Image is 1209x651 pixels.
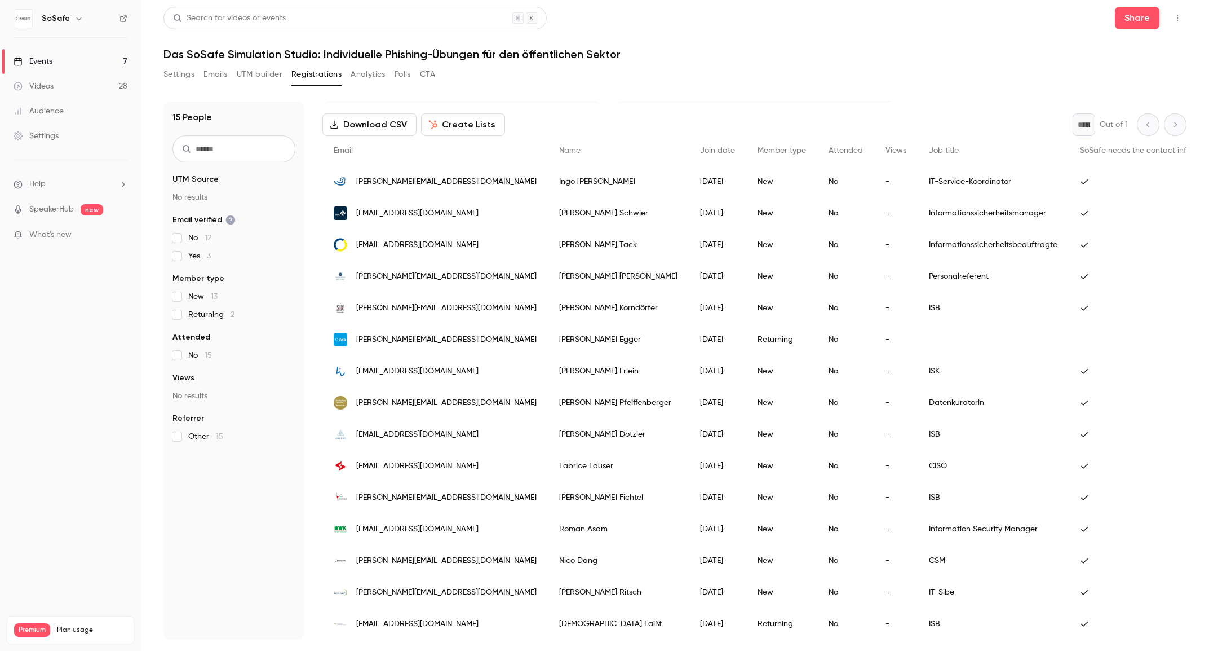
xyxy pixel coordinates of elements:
div: ISB [918,419,1069,450]
span: 13 [211,293,218,301]
span: [EMAIL_ADDRESS][DOMAIN_NAME] [356,429,479,441]
div: No [817,324,874,355]
div: [DATE] [689,513,746,545]
span: Join date [700,147,735,155]
div: - [874,292,918,324]
span: [EMAIL_ADDRESS][DOMAIN_NAME] [356,239,479,251]
span: 12 [205,234,211,242]
span: New [188,291,218,302]
div: ISK [918,355,1069,387]
span: No [188,232,211,244]
div: New [746,577,817,608]
div: [DATE] [689,292,746,324]
span: What's new [29,229,72,241]
button: UTM builder [237,65,282,83]
div: [PERSON_NAME] Fichtel [548,482,689,513]
div: Personalreferent [918,261,1069,292]
img: suec.de [334,301,347,315]
div: [DATE] [689,166,746,197]
button: CTA [420,65,435,83]
div: Fabrice Fauser [548,450,689,482]
span: UTM Source [172,174,219,185]
span: [EMAIL_ADDRESS][DOMAIN_NAME] [356,618,479,630]
div: Informationssicherheitsbeauftragte [918,229,1069,261]
div: IT-Service-Koordinator [918,166,1069,197]
img: wwk.de [334,522,347,536]
div: - [874,482,918,513]
div: [PERSON_NAME] Erlein [548,355,689,387]
div: New [746,166,817,197]
img: landesmuseum.de [334,396,347,410]
div: New [746,482,817,513]
img: wiesloch.de [334,364,347,378]
div: No [817,197,874,229]
div: Datenkuratorin [918,387,1069,419]
img: bezirkskliniken-mfr.de [334,491,347,504]
span: Email [334,147,353,155]
span: No [188,350,212,361]
img: amberg.de [334,428,347,441]
span: Help [29,178,46,190]
span: Premium [14,623,50,637]
div: [DATE] [689,545,746,577]
span: [EMAIL_ADDRESS][DOMAIN_NAME] [356,524,479,535]
span: Attended [172,332,210,343]
div: New [746,545,817,577]
div: [DEMOGRAPHIC_DATA] Faißt [548,608,689,640]
span: [PERSON_NAME][EMAIL_ADDRESS][DOMAIN_NAME] [356,176,537,188]
button: Settings [163,65,194,83]
div: No [817,450,874,482]
div: IT-Sibe [918,577,1069,608]
div: Events [14,56,52,67]
span: [PERSON_NAME][EMAIL_ADDRESS][DOMAIN_NAME] [356,271,537,283]
div: No [817,577,874,608]
span: [PERSON_NAME][EMAIL_ADDRESS][DOMAIN_NAME] [356,397,537,409]
div: - [874,324,918,355]
span: [PERSON_NAME][EMAIL_ADDRESS][DOMAIN_NAME] [356,492,537,504]
div: - [874,545,918,577]
div: Search for videos or events [173,12,286,24]
h1: 15 People [172,111,212,124]
span: Views [172,372,194,384]
button: Analytics [351,65,386,83]
div: Informationssicherheitsmanager [918,197,1069,229]
div: [DATE] [689,197,746,229]
div: No [817,482,874,513]
span: 3 [207,252,211,260]
div: Information Security Manager [918,513,1069,545]
div: New [746,450,817,482]
div: - [874,355,918,387]
div: New [746,261,817,292]
div: [PERSON_NAME] Schwier [548,197,689,229]
img: muehlenkreiskliniken.de [334,206,347,220]
p: Out of 1 [1100,119,1128,130]
div: [PERSON_NAME] Ritsch [548,577,689,608]
div: [DATE] [689,324,746,355]
div: No [817,419,874,450]
div: Returning [746,324,817,355]
img: siegen-wittgenstein.de [334,175,347,188]
div: Nico Dang [548,545,689,577]
span: new [81,204,103,215]
p: No results [172,390,295,402]
div: Roman Asam [548,513,689,545]
span: 15 [205,351,212,359]
div: No [817,261,874,292]
div: [PERSON_NAME] Pfeiffenberger [548,387,689,419]
div: [DATE] [689,419,746,450]
div: ISB [918,608,1069,640]
img: e-werk-mittelbaden.de [334,459,347,473]
span: Plan usage [57,626,127,635]
div: CISO [918,450,1069,482]
div: No [817,166,874,197]
span: [EMAIL_ADDRESS][DOMAIN_NAME] [356,460,479,472]
div: ISB [918,292,1069,324]
span: 15 [216,433,223,441]
button: Download CSV [322,113,417,136]
div: New [746,229,817,261]
div: Ingo [PERSON_NAME] [548,166,689,197]
div: New [746,355,817,387]
span: Job title [929,147,959,155]
div: - [874,197,918,229]
div: [PERSON_NAME] Tack [548,229,689,261]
